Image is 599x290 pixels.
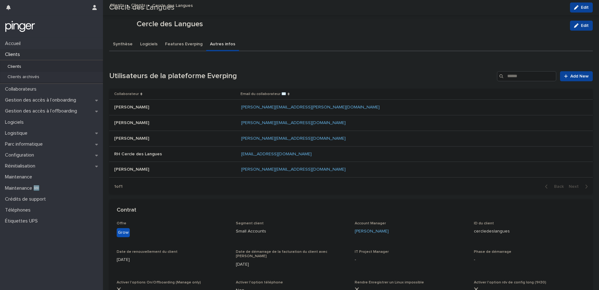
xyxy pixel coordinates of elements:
div: Grow [117,228,130,237]
a: [EMAIL_ADDRESS][DOMAIN_NAME] [241,152,312,156]
p: Étiquettes UPS [2,218,43,224]
p: [PERSON_NAME] [114,166,150,172]
a: [PERSON_NAME][EMAIL_ADDRESS][DOMAIN_NAME] [241,167,346,172]
span: Offre [117,222,126,225]
p: Collaborateurs [2,86,41,92]
p: Logiciels [2,119,29,125]
a: [PERSON_NAME][EMAIL_ADDRESS][DOMAIN_NAME] [241,136,346,141]
p: cercledeslangues [474,228,586,235]
tr: RH Cercle des LanguesRH Cercle des Langues [EMAIL_ADDRESS][DOMAIN_NAME] [109,146,593,162]
p: Collaborateur [114,91,139,97]
span: Date de démarrage de la facturation du client avec [PERSON_NAME] [236,250,327,258]
p: [DATE] [236,261,348,268]
a: [PERSON_NAME] [355,228,389,235]
p: Clients archivés [2,74,44,80]
a: [PERSON_NAME][EMAIL_ADDRESS][DOMAIN_NAME] [241,121,346,125]
h1: Utilisateurs de la plateforme Everping [109,72,494,81]
p: Gestion des accès à l’offboarding [2,108,82,114]
span: Phase de démarrage [474,250,511,254]
p: Crédits de support [2,196,51,202]
tr: [PERSON_NAME][PERSON_NAME] [PERSON_NAME][EMAIL_ADDRESS][PERSON_NAME][DOMAIN_NAME] [109,100,593,115]
p: Cercle des Langues [137,20,565,29]
span: Edit [581,23,589,28]
tr: [PERSON_NAME][PERSON_NAME] [PERSON_NAME][EMAIL_ADDRESS][DOMAIN_NAME] [109,131,593,146]
span: Back [550,184,564,189]
p: - [355,257,466,263]
span: Activer l'options On/Offboarding (Manage only) [117,281,201,284]
a: Clients [110,1,124,8]
button: Logiciels [136,38,161,51]
span: Next [569,184,582,189]
p: [DATE] [117,257,228,263]
p: Cercle des Langues [152,2,193,8]
p: RH Cercle des Langues [114,150,163,157]
p: Gestion des accès à l’onboarding [2,97,81,103]
span: Rendre Enregistrer un Linux impossible [355,281,424,284]
p: Maintenance 🆕 [2,185,45,191]
p: Accueil [2,41,26,47]
a: Add New [560,71,593,81]
p: Logistique [2,130,32,136]
input: Search [497,71,556,81]
span: Account Manager [355,222,386,225]
button: Edit [570,21,593,31]
a: [PERSON_NAME][EMAIL_ADDRESS][PERSON_NAME][DOMAIN_NAME] [241,105,380,109]
p: Parc informatique [2,141,48,147]
button: Synthèse [109,38,136,51]
p: - [474,257,586,263]
a: Clients [131,1,145,8]
p: 1 of 1 [109,179,128,194]
p: Email du collaborateur ✉️ [241,91,286,97]
span: ID du client [474,222,494,225]
button: Next [566,184,593,189]
span: Activer l'option téléphone [236,281,283,284]
span: Activer l'option rdv de config long (1H30) [474,281,546,284]
span: Date de renouvellement du client [117,250,178,254]
p: [PERSON_NAME] [114,103,150,110]
button: Back [540,184,566,189]
p: Clients [2,64,26,69]
p: Réinitialisation [2,163,40,169]
p: Clients [2,52,25,57]
p: Small Accounts [236,228,348,235]
tr: [PERSON_NAME][PERSON_NAME] [PERSON_NAME][EMAIL_ADDRESS][DOMAIN_NAME] [109,115,593,131]
img: mTgBEunGTSyRkCgitkcU [5,20,35,33]
h2: Contrat [117,207,136,214]
button: Features Everping [161,38,206,51]
tr: [PERSON_NAME][PERSON_NAME] [PERSON_NAME][EMAIL_ADDRESS][DOMAIN_NAME] [109,162,593,177]
span: IT Project Manager [355,250,389,254]
span: Segment client [236,222,264,225]
p: Téléphones [2,207,36,213]
p: Configuration [2,152,39,158]
button: Autres infos [206,38,239,51]
p: [PERSON_NAME] [114,119,150,126]
p: [PERSON_NAME] [114,135,150,141]
p: Maintenance [2,174,37,180]
span: Add New [570,74,589,78]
